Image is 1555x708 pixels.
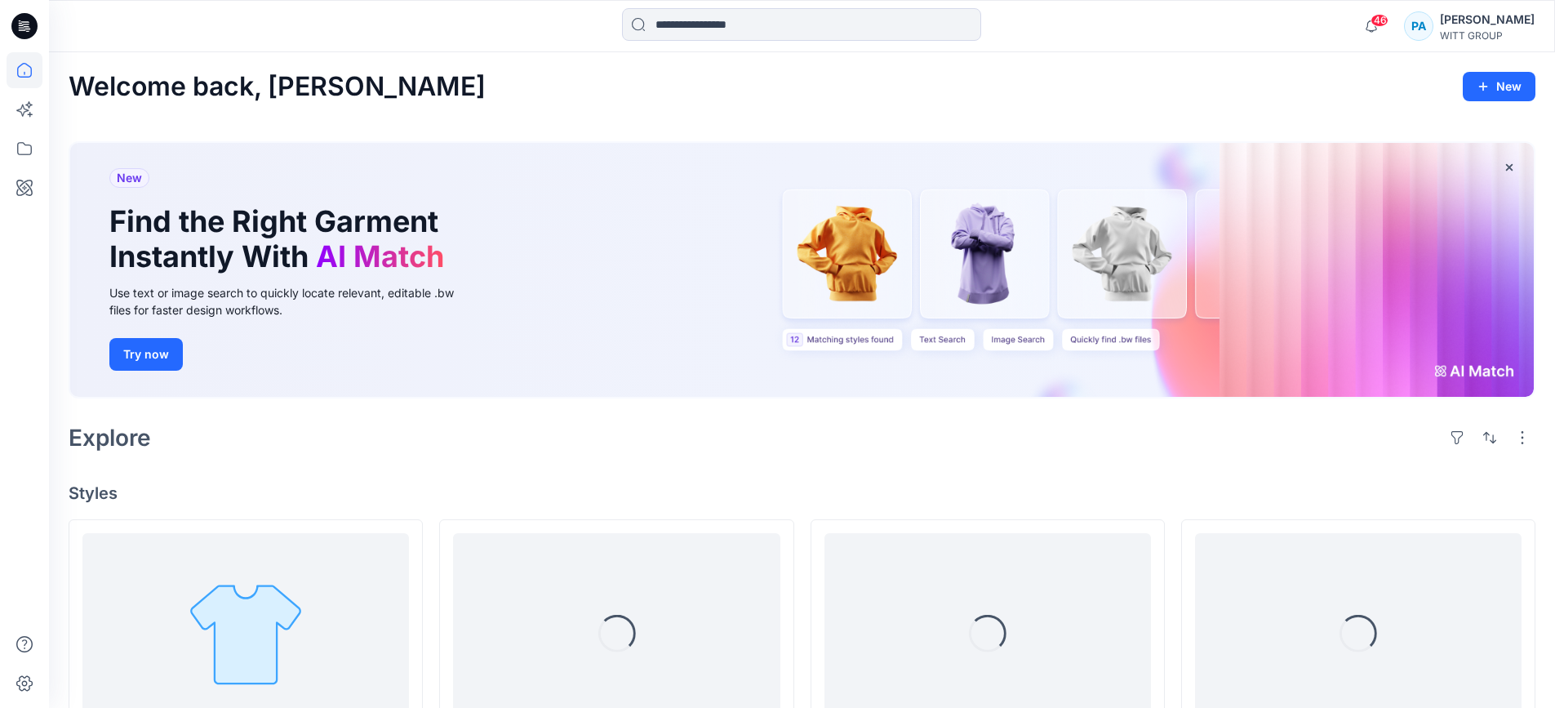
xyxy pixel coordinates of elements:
[1440,29,1535,42] div: WITT GROUP
[1371,14,1388,27] span: 46
[109,204,452,274] h1: Find the Right Garment Instantly With
[109,338,183,371] button: Try now
[117,168,142,188] span: New
[69,483,1535,503] h4: Styles
[1404,11,1433,41] div: PA
[69,72,486,102] h2: Welcome back, [PERSON_NAME]
[109,284,477,318] div: Use text or image search to quickly locate relevant, editable .bw files for faster design workflows.
[316,238,444,274] span: AI Match
[1463,72,1535,101] button: New
[1440,10,1535,29] div: [PERSON_NAME]
[69,425,151,451] h2: Explore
